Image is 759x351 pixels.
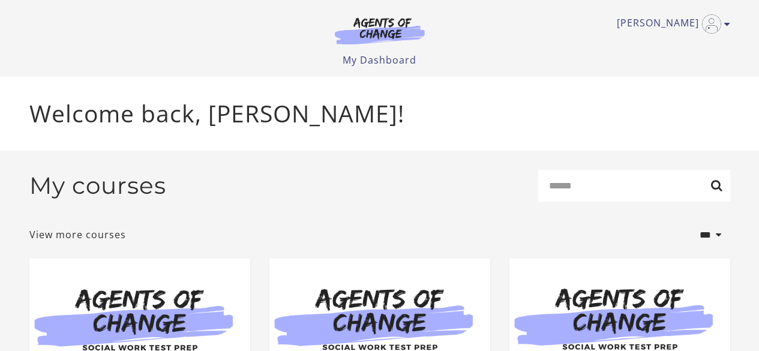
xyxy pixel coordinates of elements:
[29,96,730,131] p: Welcome back, [PERSON_NAME]!
[322,17,437,44] img: Agents of Change Logo
[343,53,416,67] a: My Dashboard
[29,172,166,200] h2: My courses
[617,14,724,34] a: Toggle menu
[29,227,126,242] a: View more courses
